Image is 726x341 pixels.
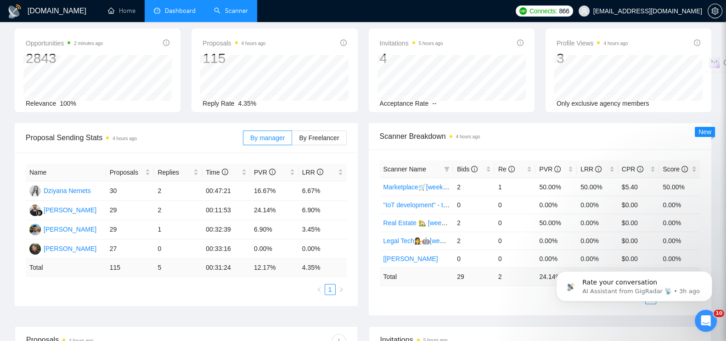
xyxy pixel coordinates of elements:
[203,38,265,49] span: Proposals
[618,178,659,196] td: $5.40
[453,214,495,232] td: 2
[108,7,135,15] a: homeHome
[154,201,202,220] td: 2
[29,243,41,255] img: HH
[29,225,96,233] a: AK[PERSON_NAME]
[519,7,527,15] img: upwork-logo.png
[618,232,659,250] td: $0.00
[298,239,347,259] td: 0.00%
[557,50,628,67] div: 3
[432,100,436,107] span: --
[453,178,495,196] td: 2
[495,196,536,214] td: 0
[694,40,700,46] span: info-circle
[618,250,659,267] td: $0.00
[26,100,56,107] span: Relevance
[659,196,700,214] td: 0.00%
[203,100,234,107] span: Reply Rate
[154,7,160,14] span: dashboard
[453,250,495,267] td: 0
[106,182,154,201] td: 30
[298,259,347,277] td: 4.35 %
[298,220,347,239] td: 3.45%
[202,220,250,239] td: 00:32:39
[681,166,688,172] span: info-circle
[595,166,602,172] span: info-circle
[165,7,196,15] span: Dashboard
[659,250,700,267] td: 0.00%
[106,239,154,259] td: 27
[336,284,347,295] button: right
[495,250,536,267] td: 0
[453,196,495,214] td: 0
[254,169,276,176] span: PVR
[106,220,154,239] td: 29
[44,205,96,215] div: [PERSON_NAME]
[29,224,41,235] img: AK
[29,205,41,216] img: FG
[708,7,722,15] a: setting
[453,232,495,250] td: 2
[250,134,285,142] span: By manager
[495,178,536,196] td: 1
[708,7,722,15] span: setting
[539,165,561,173] span: PVR
[383,255,438,262] a: [[PERSON_NAME]
[535,214,577,232] td: 50.00%
[29,206,96,213] a: FG[PERSON_NAME]
[457,165,478,173] span: Bids
[383,165,426,173] span: Scanner Name
[106,201,154,220] td: 29
[557,38,628,49] span: Profile Views
[535,232,577,250] td: 0.00%
[242,41,266,46] time: 4 hours ago
[695,310,717,332] iframe: Intercom live chat
[577,214,618,232] td: 0.00%
[577,232,618,250] td: 0.00%
[542,252,726,316] iframe: Intercom notifications message
[203,50,265,67] div: 115
[708,4,722,18] button: setting
[158,167,191,177] span: Replies
[222,169,228,175] span: info-circle
[453,267,495,285] td: 29
[577,250,618,267] td: 0.00%
[663,165,687,173] span: Score
[495,232,536,250] td: 0
[471,166,478,172] span: info-circle
[577,178,618,196] td: 50.00%
[29,185,41,197] img: DN
[250,182,298,201] td: 16.67%
[110,167,144,177] span: Proposals
[383,219,460,227] a: Real Estate 🏡 [weekdays]
[206,169,228,176] span: Time
[340,40,347,46] span: info-circle
[380,38,443,49] span: Invitations
[314,284,325,295] button: left
[581,8,587,14] span: user
[338,287,344,292] span: right
[316,287,322,292] span: left
[214,7,248,15] a: searchScanner
[659,214,700,232] td: 0.00%
[250,220,298,239] td: 6.90%
[325,284,336,295] li: 1
[714,310,724,317] span: 10
[74,41,103,46] time: 2 minutes ago
[29,187,91,194] a: DNDziyana Nemets
[26,164,106,182] th: Name
[299,134,339,142] span: By Freelancer
[154,220,202,239] td: 1
[495,214,536,232] td: 0
[535,178,577,196] td: 50.00%
[26,132,243,143] span: Proposal Sending Stats
[29,244,96,252] a: HH[PERSON_NAME]
[444,166,450,172] span: filter
[26,50,103,67] div: 2843
[618,196,659,214] td: $0.00
[383,201,452,209] a: "IoT development" - test
[314,284,325,295] li: Previous Page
